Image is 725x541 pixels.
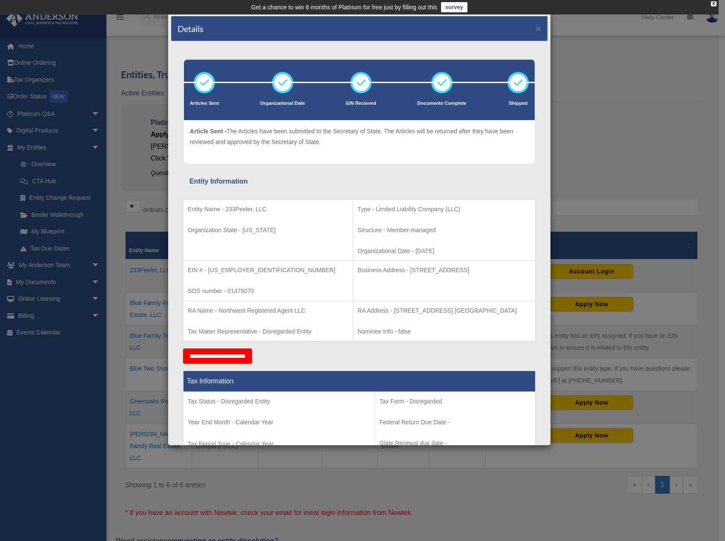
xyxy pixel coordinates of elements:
[190,126,529,147] p: The Articles have been submitted to the Secretary of State. The Articles will be returned after t...
[188,225,349,236] p: Organization State - [US_STATE]
[379,396,531,407] p: Tax Form - Disregarded
[188,417,370,428] p: Year End Month - Calendar Year
[188,305,349,316] p: RA Name - Northwest Registered Agent LLC
[711,1,716,6] div: close
[358,305,531,316] p: RA Address - [STREET_ADDRESS] [GEOGRAPHIC_DATA]
[189,176,529,187] div: Entity Information
[188,326,349,337] p: Tax Matter Representative - Disregarded Entity
[190,128,226,135] span: Article Sent -
[251,2,437,12] div: Get a chance to win 6 months of Platinum for free just by filling out this
[260,99,305,108] p: Organizational Date
[358,225,531,236] p: Structure - Member-managed
[178,23,203,35] h4: Details
[188,265,349,276] p: EIN # - [US_EMPLOYER_IDENTIFICATION_NUMBER]
[379,417,531,428] p: Federal Return Due Date -
[188,286,349,296] p: SOS number - 01478070
[190,99,219,108] p: Articles Sent
[441,2,467,12] a: survey
[358,265,531,276] p: Business Address - [STREET_ADDRESS]
[183,392,375,455] td: Tax Period Type - Calendar Year
[379,438,531,449] p: State Renewal due date -
[183,371,536,392] th: Tax Information
[188,204,349,215] p: Entity Name - 233Peeler, LLC
[188,396,370,407] p: Tax Status - Disregarded Entity
[417,99,466,108] p: Documents Complete
[346,99,376,108] p: EIN Recieved
[358,326,531,337] p: Nominee Info - false
[358,246,531,256] p: Organizational Date - [DATE]
[536,24,541,33] button: ×
[507,99,529,108] p: Shipped
[358,204,531,215] p: Type - Limited Liability Company (LLC)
